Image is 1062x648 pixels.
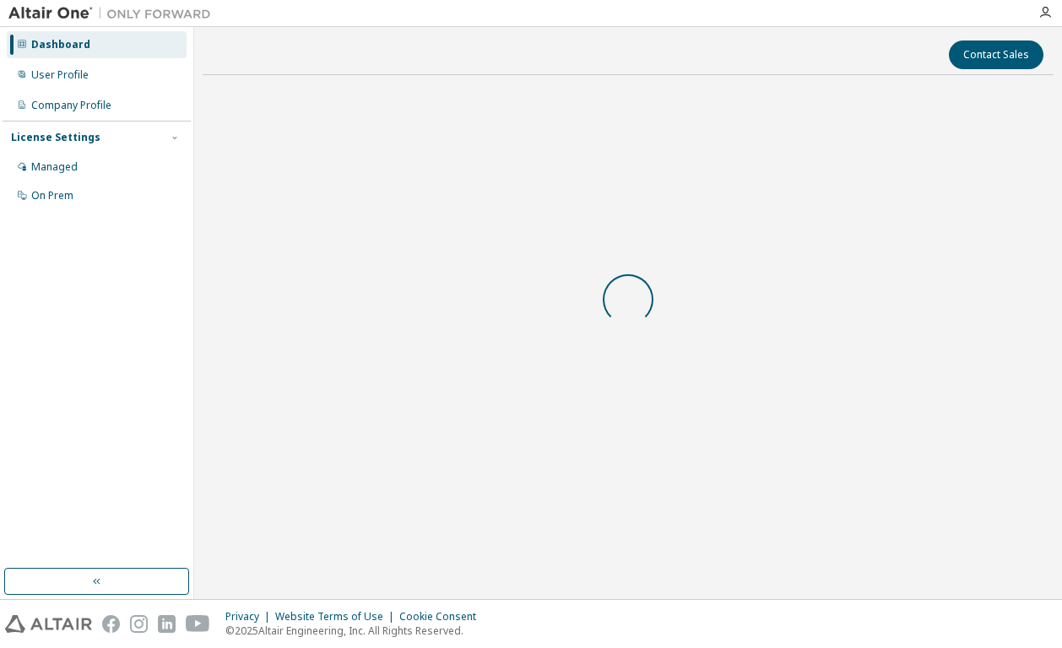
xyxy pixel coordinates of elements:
div: Managed [31,160,78,174]
div: Cookie Consent [399,610,486,624]
img: Altair One [8,5,219,22]
div: Privacy [225,610,275,624]
div: User Profile [31,68,89,82]
img: youtube.svg [186,615,210,633]
img: facebook.svg [102,615,120,633]
img: altair_logo.svg [5,615,92,633]
div: Website Terms of Use [275,610,399,624]
div: Company Profile [31,99,111,112]
div: Dashboard [31,38,90,51]
img: linkedin.svg [158,615,176,633]
div: License Settings [11,131,100,144]
img: instagram.svg [130,615,148,633]
p: © 2025 Altair Engineering, Inc. All Rights Reserved. [225,624,486,638]
button: Contact Sales [949,40,1043,69]
div: On Prem [31,189,73,202]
